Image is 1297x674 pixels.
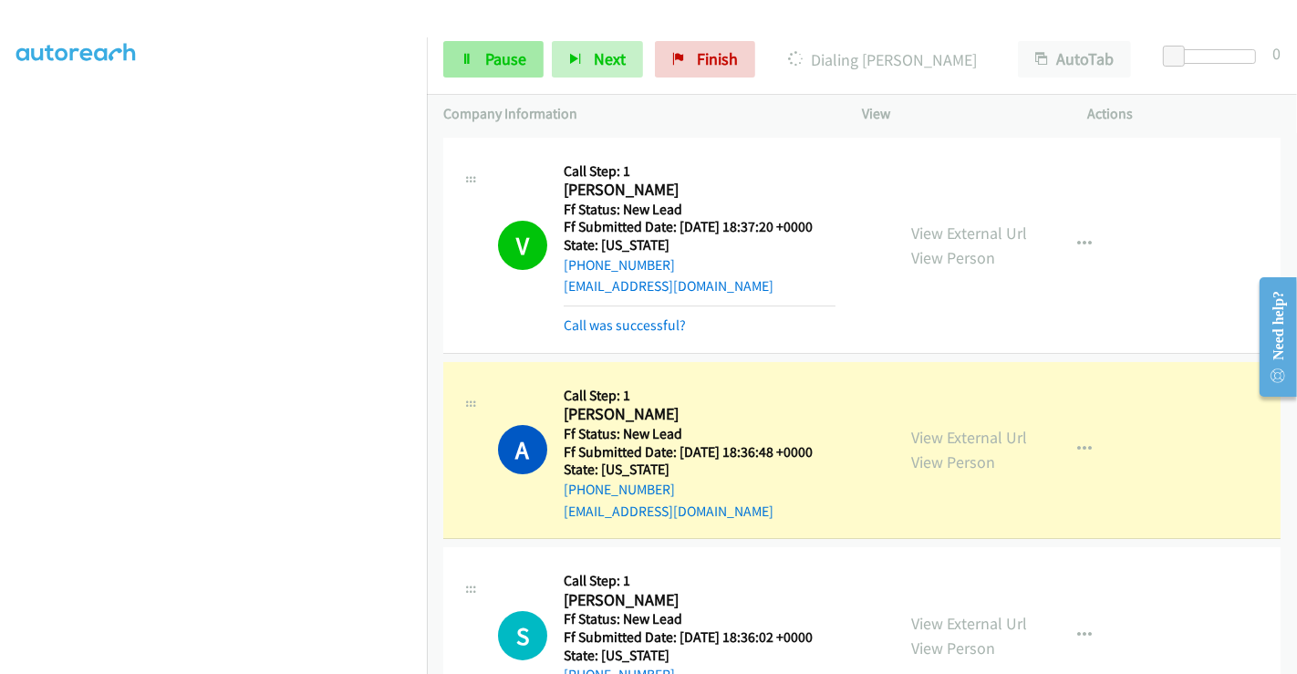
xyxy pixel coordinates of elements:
p: Dialing [PERSON_NAME] [780,47,985,72]
h2: [PERSON_NAME] [564,590,835,611]
h5: State: [US_STATE] [564,461,835,479]
a: [PHONE_NUMBER] [564,256,675,274]
div: Delay between calls (in seconds) [1172,49,1256,64]
h5: Call Step: 1 [564,387,835,405]
h1: V [498,221,547,270]
h5: State: [US_STATE] [564,236,835,254]
h5: Ff Submitted Date: [DATE] 18:36:48 +0000 [564,443,835,461]
iframe: Resource Center [1245,264,1297,410]
span: Finish [697,48,738,69]
h5: Ff Status: New Lead [564,201,835,219]
span: Pause [485,48,526,69]
a: View Person [911,451,995,472]
p: View [862,103,1055,125]
h1: S [498,611,547,660]
h2: [PERSON_NAME] [564,404,835,425]
h5: Ff Submitted Date: [DATE] 18:36:02 +0000 [564,628,835,647]
button: AutoTab [1018,41,1131,78]
h5: Ff Status: New Lead [564,610,835,628]
h5: State: [US_STATE] [564,647,835,665]
div: 0 [1272,41,1281,66]
a: Finish [655,41,755,78]
p: Actions [1088,103,1281,125]
h1: A [498,425,547,474]
a: [PHONE_NUMBER] [564,481,675,498]
a: View External Url [911,613,1027,634]
button: Next [552,41,643,78]
span: Next [594,48,626,69]
a: View External Url [911,427,1027,448]
a: [EMAIL_ADDRESS][DOMAIN_NAME] [564,277,773,295]
h5: Ff Submitted Date: [DATE] 18:37:20 +0000 [564,218,835,236]
a: [EMAIL_ADDRESS][DOMAIN_NAME] [564,503,773,520]
a: View External Url [911,223,1027,244]
a: Pause [443,41,544,78]
a: Call was successful? [564,316,686,334]
h2: [PERSON_NAME] [564,180,835,201]
a: View Person [911,247,995,268]
h5: Call Step: 1 [564,162,835,181]
h5: Call Step: 1 [564,572,835,590]
a: View Person [911,638,995,658]
h5: Ff Status: New Lead [564,425,835,443]
p: Company Information [443,103,829,125]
